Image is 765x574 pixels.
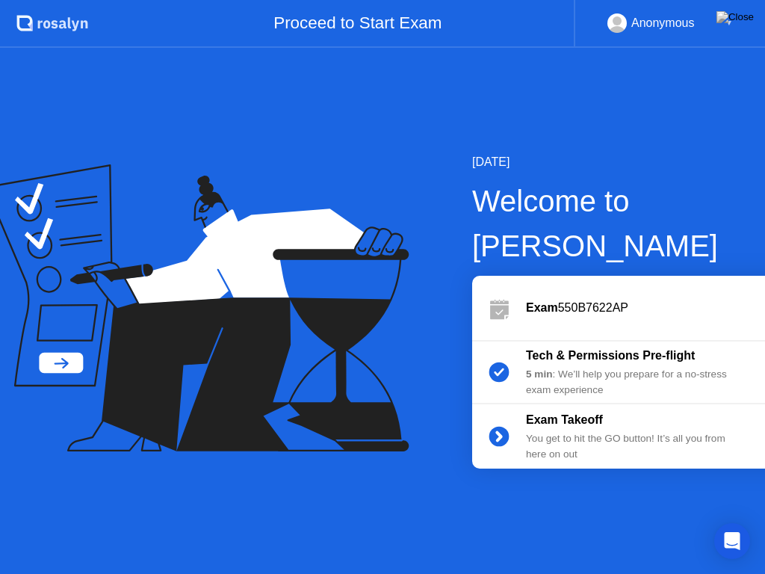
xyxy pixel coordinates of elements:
b: Exam [526,301,558,314]
div: Anonymous [631,13,695,33]
div: : We’ll help you prepare for a no-stress exam experience [526,367,741,398]
b: Exam Takeoff [526,413,603,426]
b: Tech & Permissions Pre-flight [526,349,695,362]
div: Open Intercom Messenger [714,523,750,559]
img: Close [716,11,754,23]
b: 5 min [526,368,553,380]
div: You get to hit the GO button! It’s all you from here on out [526,431,741,462]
